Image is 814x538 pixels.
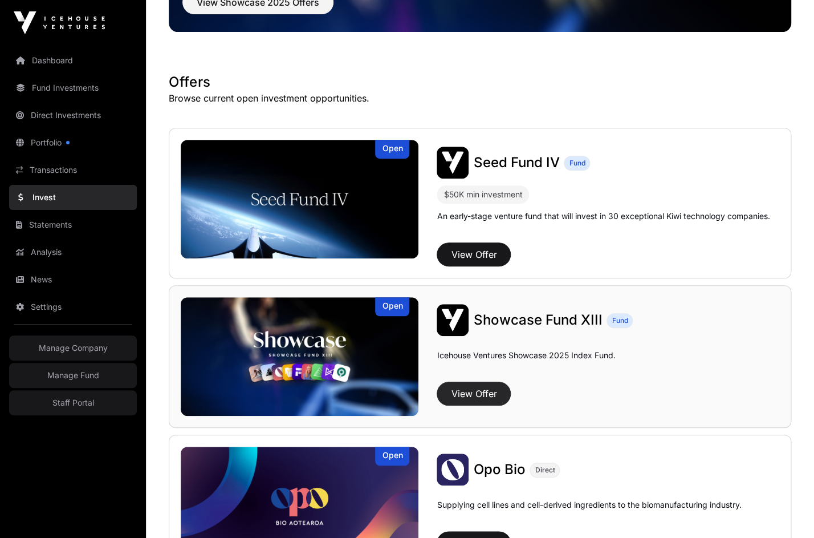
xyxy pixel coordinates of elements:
div: $50K min investment [443,188,522,201]
a: News [9,267,137,292]
span: Fund [612,316,628,325]
a: Seed Fund IVOpen [181,140,418,258]
a: Fund Investments [9,75,137,100]
a: Showcase Fund XIIIOpen [181,297,418,416]
img: Showcase Fund XIII [181,297,418,416]
a: Analysis [9,240,137,265]
div: Open [375,297,409,316]
a: Settings [9,294,137,319]
img: Opo Bio [437,454,469,486]
a: Direct Investments [9,103,137,128]
a: Transactions [9,157,137,183]
a: Portfolio [9,130,137,155]
button: View Offer [437,382,511,406]
a: Dashboard [9,48,137,73]
a: Seed Fund IV [473,153,559,172]
div: Open [375,447,409,466]
span: Direct [535,466,555,475]
a: Statements [9,212,137,237]
iframe: Chat Widget [757,483,814,538]
a: Invest [9,185,137,210]
a: Manage Company [9,335,137,361]
a: View Showcase 2025 Offers [182,2,333,13]
a: Manage Fund [9,363,137,388]
span: Opo Bio [473,461,525,478]
img: Showcase Fund XIII [437,304,469,336]
img: Seed Fund IV [181,140,418,258]
p: An early-stage venture fund that will invest in 30 exceptional Kiwi technology companies. [437,211,770,222]
img: Icehouse Ventures Logo [14,11,105,34]
div: $50K min investment [437,185,529,204]
a: Staff Portal [9,390,137,415]
button: View Offer [437,242,511,266]
p: Supplying cell lines and cell-derived ingredients to the biomanufacturing industry. [437,499,741,511]
a: Showcase Fund XIII [473,311,602,329]
a: Opo Bio [473,460,525,479]
p: Browse current open investment opportunities. [169,91,791,105]
span: Showcase Fund XIII [473,312,602,328]
h1: Offers [169,73,791,91]
p: Icehouse Ventures Showcase 2025 Index Fund. [437,350,615,361]
img: Seed Fund IV [437,147,469,179]
div: Open [375,140,409,159]
span: Fund [569,159,585,168]
span: Seed Fund IV [473,154,559,171]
